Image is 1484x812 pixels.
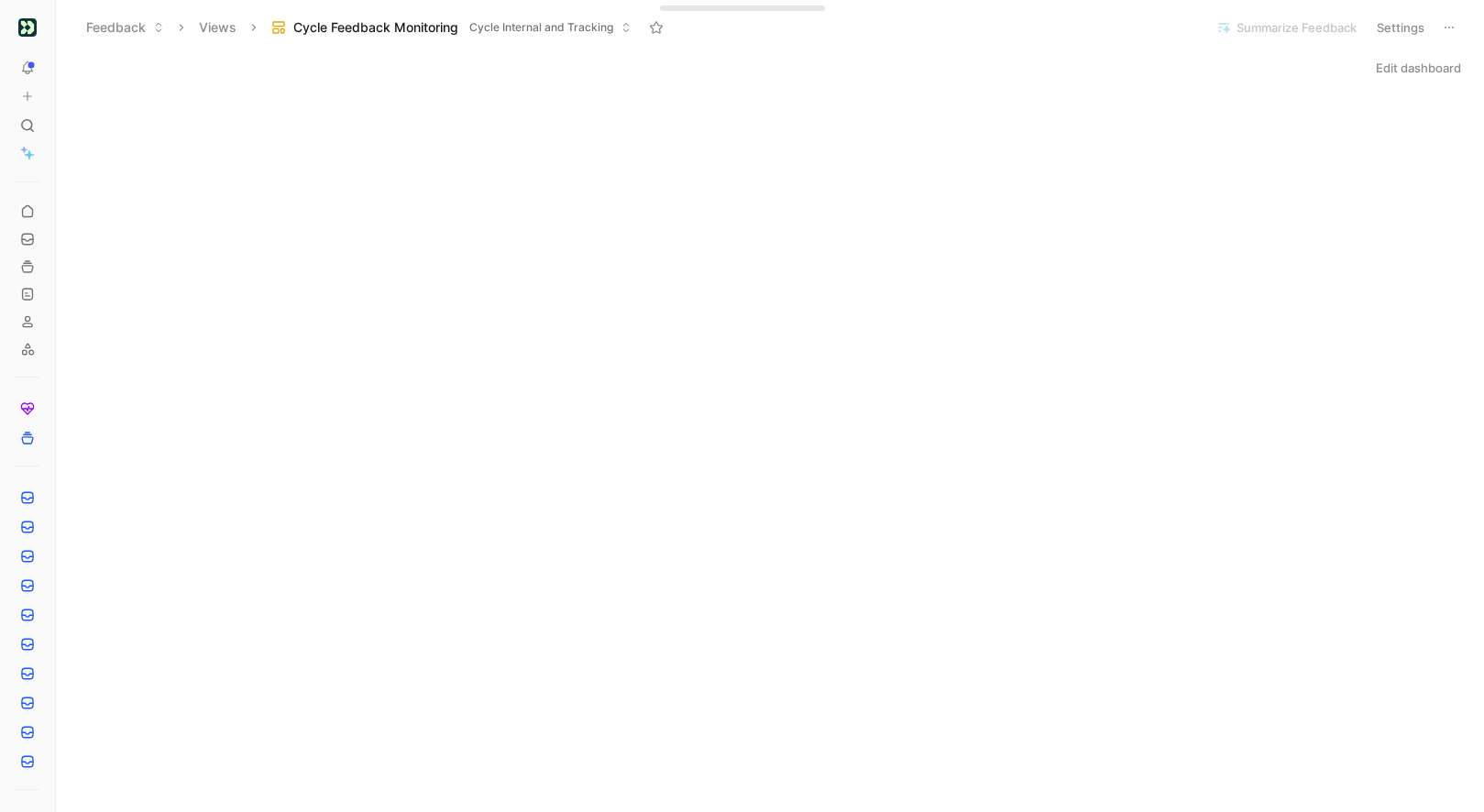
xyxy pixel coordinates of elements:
img: Customer.io [18,18,37,37]
button: Summarize Feedback [1208,15,1365,40]
button: Cycle Feedback MonitoringCycle Internal and Tracking [263,14,640,41]
button: Settings [1369,15,1433,40]
button: Views [191,14,245,41]
button: Feedback [78,14,172,41]
span: Cycle Internal and Tracking [469,18,613,37]
span: Cycle Feedback Monitoring [293,18,458,37]
button: Customer.io [15,15,40,40]
button: Edit dashboard [1368,55,1469,81]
